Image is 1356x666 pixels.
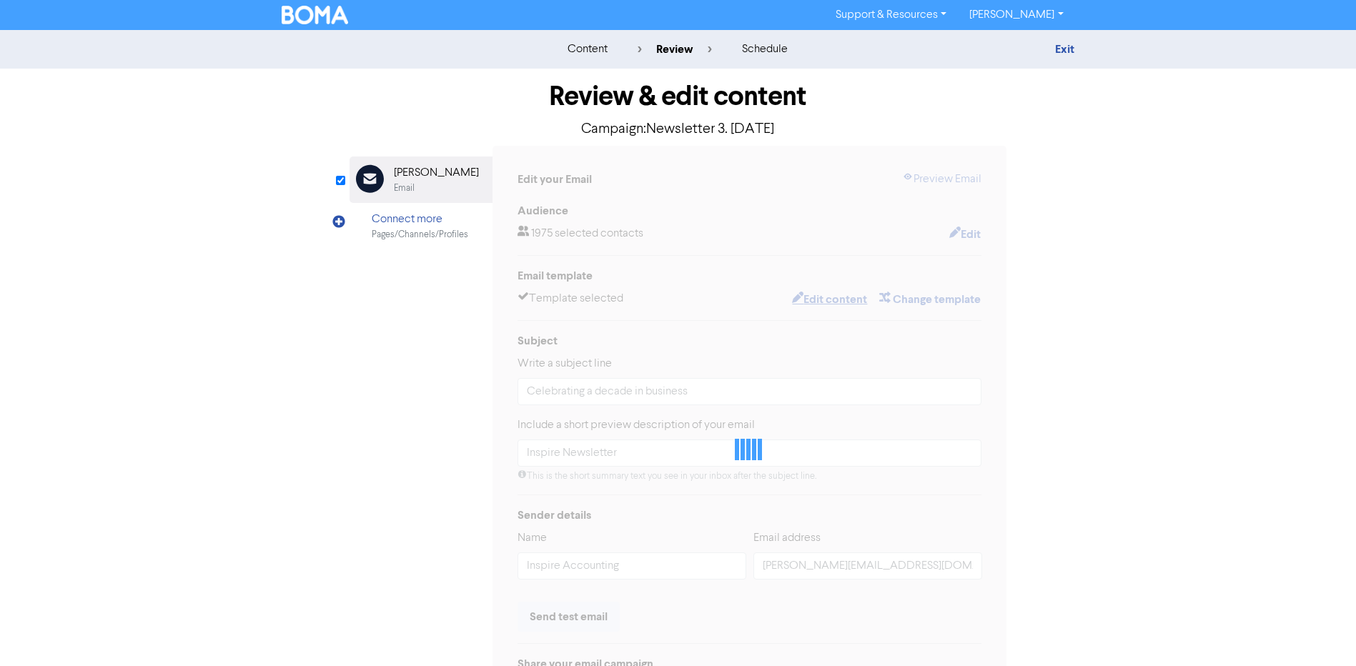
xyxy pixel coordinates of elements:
div: [PERSON_NAME]Email [350,156,493,203]
div: Connect morePages/Channels/Profiles [350,203,493,249]
p: Campaign: Newsletter 3. [DATE] [350,119,1007,140]
a: Support & Resources [824,4,958,26]
div: content [568,41,608,58]
h1: Review & edit content [350,80,1007,113]
a: Exit [1055,42,1074,56]
div: schedule [742,41,788,58]
iframe: Chat Widget [1177,512,1356,666]
div: Pages/Channels/Profiles [372,228,468,242]
div: review [638,41,712,58]
a: [PERSON_NAME] [958,4,1074,26]
div: Email [394,182,415,195]
div: Connect more [372,211,468,228]
img: BOMA Logo [282,6,349,24]
div: [PERSON_NAME] [394,164,479,182]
